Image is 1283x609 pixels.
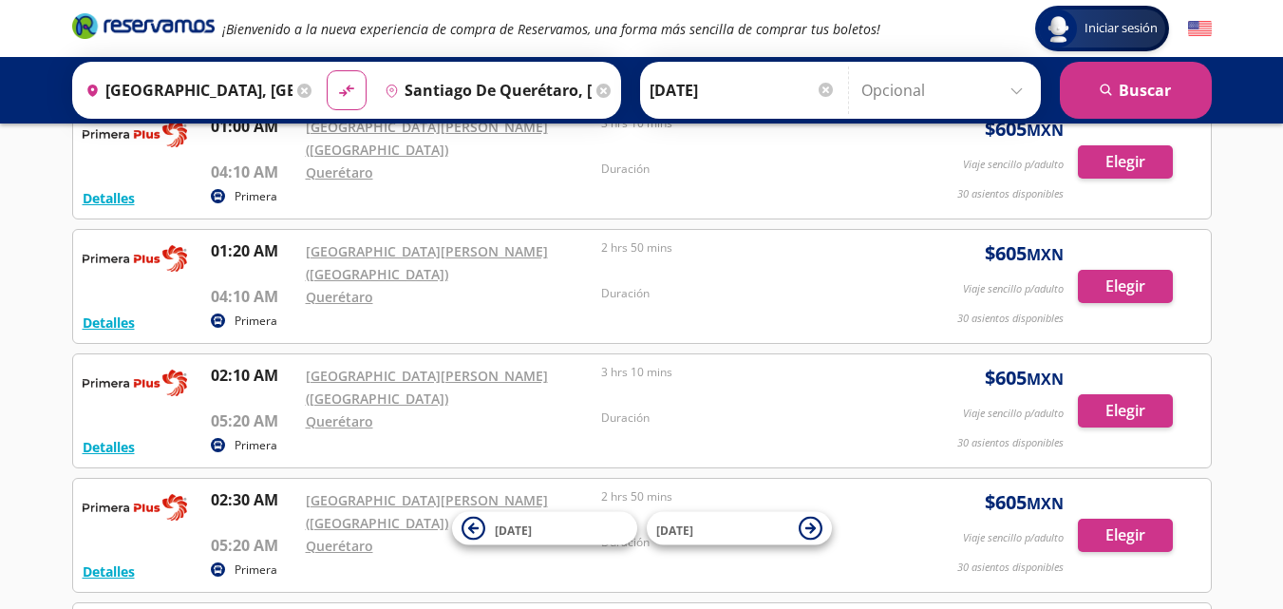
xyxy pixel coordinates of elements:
p: Primera [235,313,277,330]
span: $ 605 [985,115,1064,143]
p: Primera [235,561,277,579]
a: Querétaro [306,163,373,181]
p: 3 hrs 10 mins [601,115,888,132]
p: 02:30 AM [211,488,296,511]
span: $ 605 [985,239,1064,268]
p: 30 asientos disponibles [957,560,1064,576]
img: RESERVAMOS [83,115,187,153]
small: MXN [1027,244,1064,265]
img: RESERVAMOS [83,488,187,526]
button: Detalles [83,313,135,333]
input: Opcional [861,67,1031,114]
i: Brand Logo [72,11,215,40]
p: 05:20 AM [211,534,296,557]
p: Primera [235,437,277,454]
small: MXN [1027,369,1064,390]
button: Elegir [1078,394,1173,428]
p: Duración [601,161,888,178]
p: 30 asientos disponibles [957,311,1064,327]
p: 2 hrs 50 mins [601,488,888,505]
small: MXN [1027,493,1064,514]
button: Elegir [1078,145,1173,179]
button: Buscar [1060,62,1212,119]
a: [GEOGRAPHIC_DATA][PERSON_NAME] ([GEOGRAPHIC_DATA]) [306,242,548,283]
a: Querétaro [306,412,373,430]
button: Detalles [83,437,135,457]
p: 05:20 AM [211,409,296,432]
p: 30 asientos disponibles [957,435,1064,451]
p: Viaje sencillo p/adulto [963,530,1064,546]
p: 01:20 AM [211,239,296,262]
span: $ 605 [985,364,1064,392]
button: English [1188,17,1212,41]
p: 04:10 AM [211,285,296,308]
button: [DATE] [452,512,637,545]
p: 01:00 AM [211,115,296,138]
p: Duración [601,409,888,427]
p: Viaje sencillo p/adulto [963,406,1064,422]
img: RESERVAMOS [83,239,187,277]
span: [DATE] [495,522,532,538]
p: 02:10 AM [211,364,296,387]
a: [GEOGRAPHIC_DATA][PERSON_NAME] ([GEOGRAPHIC_DATA]) [306,491,548,532]
button: Detalles [83,561,135,581]
p: Duración [601,285,888,302]
p: 30 asientos disponibles [957,186,1064,202]
a: [GEOGRAPHIC_DATA][PERSON_NAME] ([GEOGRAPHIC_DATA]) [306,367,548,408]
p: Primera [235,188,277,205]
span: [DATE] [656,522,693,538]
a: Brand Logo [72,11,215,46]
span: Iniciar sesión [1077,19,1165,38]
p: 04:10 AM [211,161,296,183]
p: 2 hrs 50 mins [601,239,888,257]
input: Elegir Fecha [650,67,836,114]
span: $ 605 [985,488,1064,517]
button: Elegir [1078,270,1173,303]
p: Viaje sencillo p/adulto [963,157,1064,173]
img: RESERVAMOS [83,364,187,402]
p: 3 hrs 10 mins [601,364,888,381]
a: Querétaro [306,537,373,555]
button: [DATE] [647,512,832,545]
a: Querétaro [306,288,373,306]
p: Viaje sencillo p/adulto [963,281,1064,297]
input: Buscar Destino [377,67,592,114]
em: ¡Bienvenido a la nueva experiencia de compra de Reservamos, una forma más sencilla de comprar tus... [222,20,880,38]
button: Elegir [1078,519,1173,552]
small: MXN [1027,120,1064,141]
button: Detalles [83,188,135,208]
input: Buscar Origen [78,67,292,114]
